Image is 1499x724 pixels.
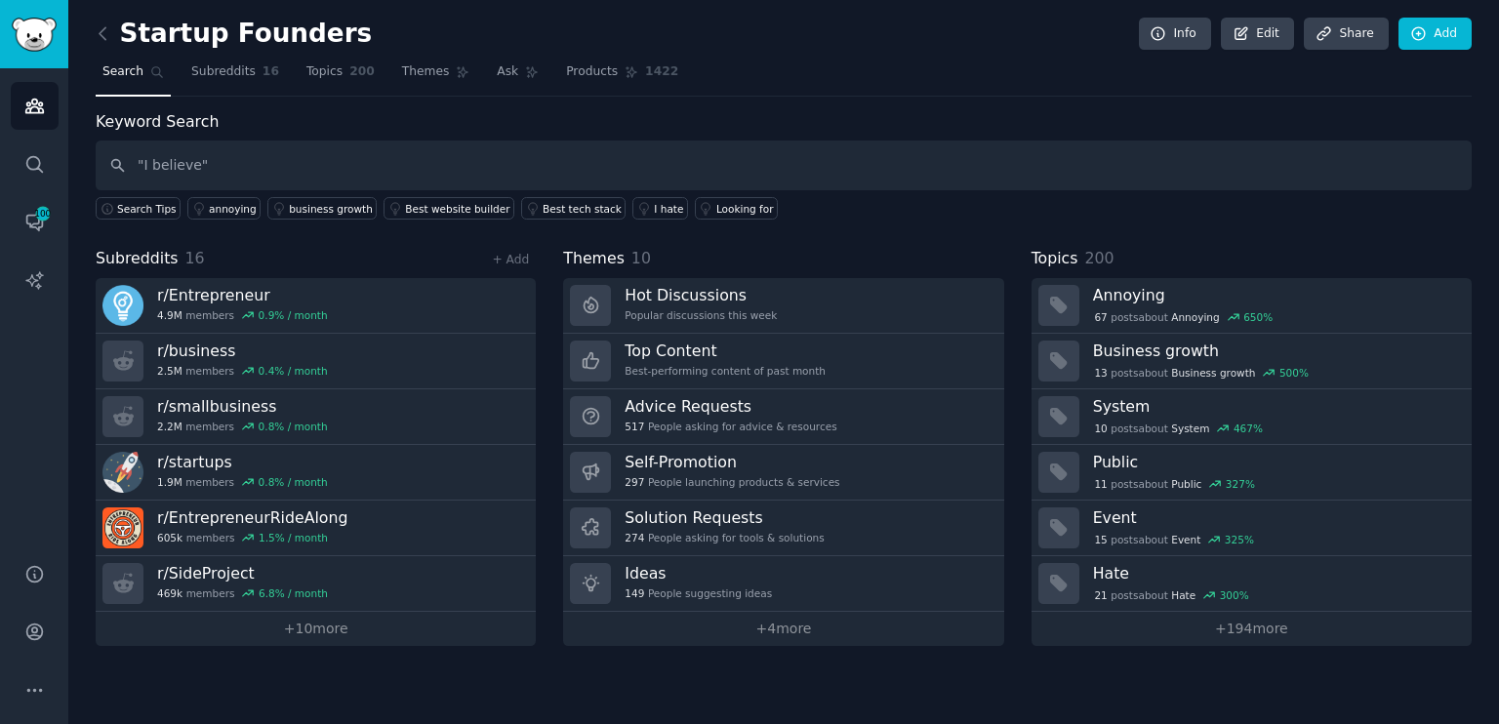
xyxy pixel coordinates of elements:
[402,63,450,81] span: Themes
[102,507,143,548] img: EntrepreneurRideAlong
[1221,18,1294,51] a: Edit
[1093,531,1256,548] div: post s about
[1084,249,1114,267] span: 200
[157,285,328,305] h3: r/ Entrepreneur
[1032,334,1472,389] a: Business growth13postsaboutBusiness growth500%
[157,586,182,600] span: 469k
[625,341,826,361] h3: Top Content
[1032,445,1472,501] a: Public11postsaboutPublic327%
[625,420,644,433] span: 517
[1093,586,1251,604] div: post s about
[1171,533,1200,546] span: Event
[259,475,328,489] div: 0.8 % / month
[1094,533,1107,546] span: 15
[1093,285,1458,305] h3: Annoying
[1093,364,1311,382] div: post s about
[563,445,1003,501] a: Self-Promotion297People launching products & services
[1398,18,1472,51] a: Add
[1032,247,1078,271] span: Topics
[306,63,343,81] span: Topics
[1171,366,1255,380] span: Business growth
[625,308,777,322] div: Popular discussions this week
[11,198,59,246] a: 100
[1171,588,1195,602] span: Hate
[1171,310,1219,324] span: Annoying
[191,63,256,81] span: Subreddits
[395,57,477,97] a: Themes
[654,202,683,216] div: I hate
[625,475,839,489] div: People launching products & services
[259,364,328,378] div: 0.4 % / month
[625,285,777,305] h3: Hot Discussions
[645,63,678,81] span: 1422
[1304,18,1388,51] a: Share
[1093,420,1265,437] div: post s about
[1093,308,1275,326] div: post s about
[1093,396,1458,417] h3: System
[117,202,177,216] span: Search Tips
[185,249,205,267] span: 16
[1279,366,1309,380] div: 500 %
[695,197,778,220] a: Looking for
[1093,452,1458,472] h3: Public
[96,278,536,334] a: r/Entrepreneur4.9Mmembers0.9% / month
[405,202,509,216] div: Best website builder
[157,452,328,472] h3: r/ startups
[96,197,181,220] button: Search Tips
[157,396,328,417] h3: r/ smallbusiness
[625,531,824,544] div: People asking for tools & solutions
[1243,310,1273,324] div: 650 %
[12,18,57,52] img: GummySearch logo
[157,341,328,361] h3: r/ business
[563,334,1003,389] a: Top ContentBest-performing content of past month
[157,364,328,378] div: members
[96,334,536,389] a: r/business2.5Mmembers0.4% / month
[157,531,347,544] div: members
[289,202,373,216] div: business growth
[259,308,328,322] div: 0.9 % / month
[1032,501,1472,556] a: Event15postsaboutEvent325%
[1032,278,1472,334] a: Annoying67postsaboutAnnoying650%
[96,141,1472,190] input: Keyword search in audience
[96,389,536,445] a: r/smallbusiness2.2Mmembers0.8% / month
[157,475,328,489] div: members
[631,249,651,267] span: 10
[300,57,382,97] a: Topics200
[1093,563,1458,583] h3: Hate
[96,247,179,271] span: Subreddits
[96,556,536,612] a: r/SideProject469kmembers6.8% / month
[184,57,286,97] a: Subreddits16
[625,396,836,417] h3: Advice Requests
[34,207,52,221] span: 100
[625,507,824,528] h3: Solution Requests
[102,452,143,493] img: startups
[102,285,143,326] img: Entrepreneur
[625,586,644,600] span: 149
[157,420,182,433] span: 2.2M
[632,197,688,220] a: I hate
[1094,422,1107,435] span: 10
[625,364,826,378] div: Best-performing content of past month
[543,202,622,216] div: Best tech stack
[1032,556,1472,612] a: Hate21postsaboutHate300%
[96,112,219,131] label: Keyword Search
[563,389,1003,445] a: Advice Requests517People asking for advice & resources
[259,531,328,544] div: 1.5 % / month
[563,278,1003,334] a: Hot DiscussionsPopular discussions this week
[96,57,171,97] a: Search
[349,63,375,81] span: 200
[625,420,836,433] div: People asking for advice & resources
[1171,422,1209,435] span: System
[187,197,261,220] a: annoying
[96,19,372,50] h2: Startup Founders
[566,63,618,81] span: Products
[1094,366,1107,380] span: 13
[259,420,328,433] div: 0.8 % / month
[563,612,1003,646] a: +4more
[1094,310,1107,324] span: 67
[102,63,143,81] span: Search
[96,445,536,501] a: r/startups1.9Mmembers0.8% / month
[1225,533,1254,546] div: 325 %
[1139,18,1211,51] a: Info
[625,452,839,472] h3: Self-Promotion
